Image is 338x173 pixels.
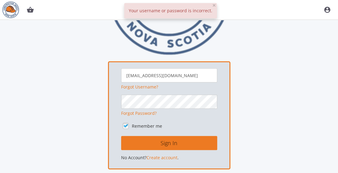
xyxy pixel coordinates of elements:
a: Forgot Password? [121,110,157,116]
span: × [212,1,216,9]
span: No Account? . [121,155,179,160]
mat-icon: shopping_basket [27,6,34,13]
button: Sign In [121,136,217,150]
input: Username [121,68,217,82]
mat-icon: account_circle [324,6,331,13]
label: Remember me [132,123,162,129]
span: Your username or password is incorrect. [129,8,212,13]
a: Create account [147,155,177,160]
a: Forgot Username? [121,84,158,90]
